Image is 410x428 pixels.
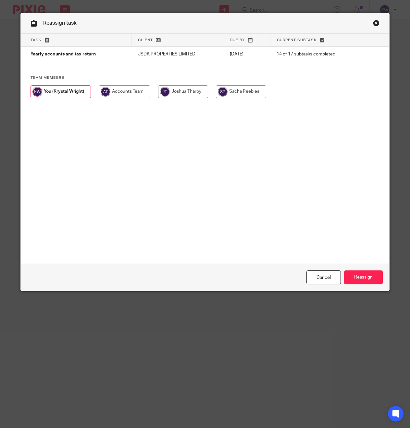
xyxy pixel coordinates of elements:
span: Due by [230,38,245,42]
td: 14 of 17 subtasks completed [270,47,364,62]
span: Current subtask [277,38,317,42]
input: Reassign [344,270,383,284]
a: Close this dialog window [373,20,379,29]
span: Client [138,38,153,42]
span: Reassign task [43,20,77,26]
h4: Team members [31,75,379,80]
span: Yearly accounts and tax return [31,52,96,57]
span: Task [31,38,42,42]
p: JSDK PROPERTIES LIMITED [138,51,217,57]
a: Close this dialog window [306,270,341,284]
p: [DATE] [230,51,264,57]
